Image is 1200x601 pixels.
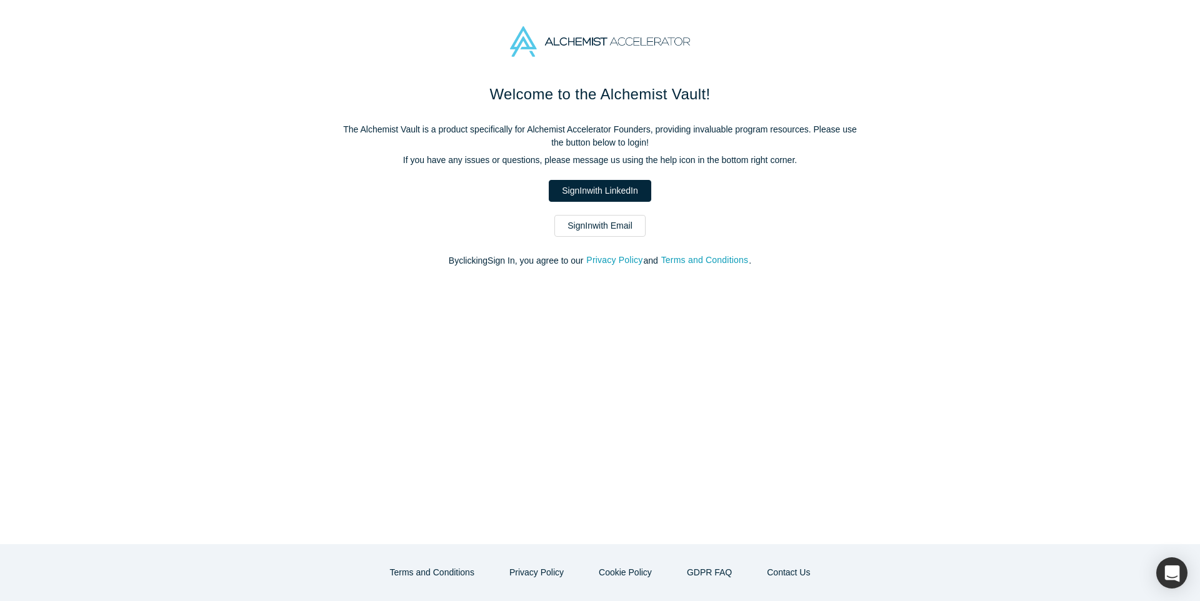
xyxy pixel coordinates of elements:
button: Contact Us [754,562,823,584]
button: Privacy Policy [586,253,643,267]
button: Privacy Policy [496,562,577,584]
p: The Alchemist Vault is a product specifically for Alchemist Accelerator Founders, providing inval... [337,123,862,149]
a: SignInwith Email [554,215,646,237]
h1: Welcome to the Alchemist Vault! [337,83,862,106]
p: By clicking Sign In , you agree to our and . [337,254,862,267]
button: Cookie Policy [586,562,665,584]
a: SignInwith LinkedIn [549,180,651,202]
button: Terms and Conditions [661,253,749,267]
p: If you have any issues or questions, please message us using the help icon in the bottom right co... [337,154,862,167]
a: GDPR FAQ [674,562,745,584]
img: Alchemist Accelerator Logo [510,26,690,57]
button: Terms and Conditions [377,562,487,584]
